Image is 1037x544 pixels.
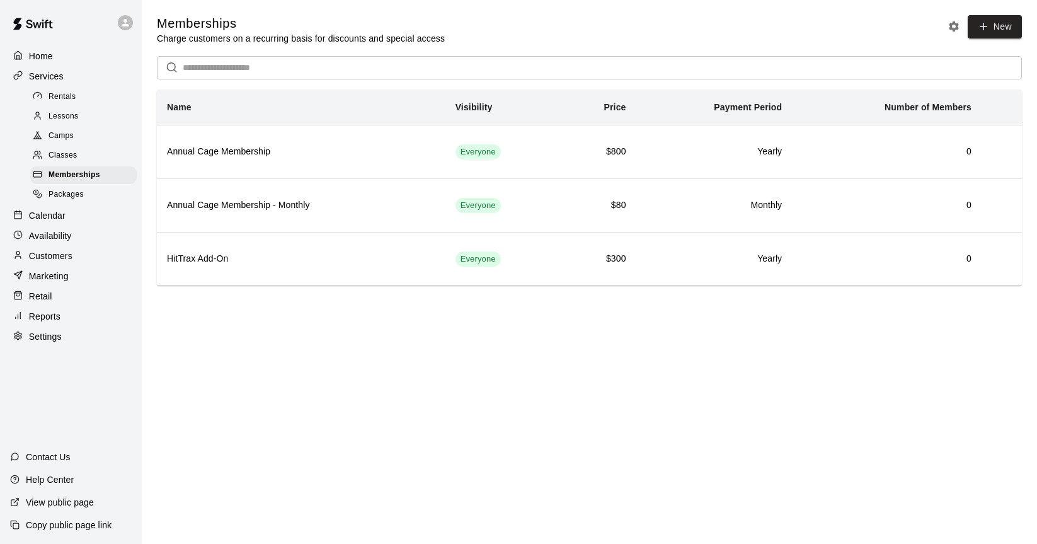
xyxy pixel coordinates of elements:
a: Availability [10,226,132,245]
div: This membership is visible to all customers [455,198,501,213]
span: Everyone [455,200,501,212]
a: Services [10,67,132,86]
h6: Yearly [646,252,782,266]
p: Availability [29,229,72,242]
div: Camps [30,127,137,145]
p: Marketing [29,270,69,282]
a: Reports [10,307,132,326]
div: Lessons [30,108,137,125]
button: Memberships settings [944,17,963,36]
h6: 0 [802,252,971,266]
div: Rentals [30,88,137,106]
span: Lessons [49,110,79,123]
h6: Yearly [646,145,782,159]
span: Classes [49,149,77,162]
div: This membership is visible to all customers [455,144,501,159]
span: Packages [49,188,84,201]
b: Payment Period [714,102,782,112]
a: Calendar [10,206,132,225]
a: Customers [10,246,132,265]
a: Lessons [30,107,142,126]
h6: HitTrax Add-On [167,252,435,266]
a: Packages [30,185,142,205]
table: simple table [157,90,1022,286]
b: Visibility [455,102,493,112]
h6: 0 [802,145,971,159]
a: Marketing [10,267,132,286]
div: Classes [30,147,137,165]
p: Home [29,50,53,62]
h5: Memberships [157,15,445,32]
p: Settings [29,330,62,343]
p: View public page [26,496,94,509]
h6: 0 [802,199,971,212]
p: Retail [29,290,52,303]
p: Services [29,70,64,83]
p: Reports [29,310,60,323]
div: Packages [30,186,137,204]
a: Settings [10,327,132,346]
a: Classes [30,146,142,166]
p: Customers [29,250,72,262]
a: Retail [10,287,132,306]
p: Contact Us [26,451,71,463]
span: Memberships [49,169,100,182]
p: Help Center [26,473,74,486]
p: Charge customers on a recurring basis for discounts and special access [157,32,445,45]
a: Home [10,47,132,66]
h6: $80 [571,199,626,212]
span: Everyone [455,253,501,265]
span: Rentals [49,91,76,103]
h6: $300 [571,252,626,266]
p: Calendar [29,209,66,222]
div: This membership is visible to all customers [455,252,501,267]
span: Camps [49,130,74,142]
a: Memberships [30,166,142,185]
h6: Monthly [646,199,782,212]
div: Memberships [30,166,137,184]
a: Camps [30,127,142,146]
b: Name [167,102,192,112]
h6: $800 [571,145,626,159]
a: New [968,15,1022,38]
span: Everyone [455,146,501,158]
b: Number of Members [885,102,971,112]
h6: Annual Cage Membership - Monthly [167,199,435,212]
p: Copy public page link [26,519,112,531]
b: Price [604,102,626,112]
a: Rentals [30,87,142,107]
h6: Annual Cage Membership [167,145,435,159]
